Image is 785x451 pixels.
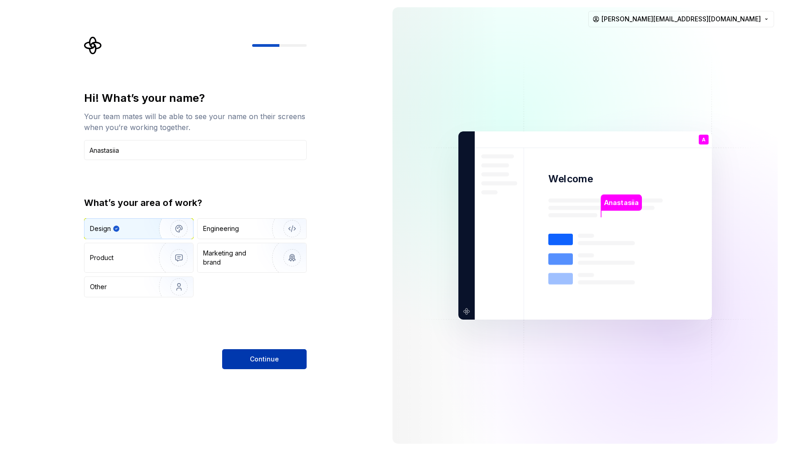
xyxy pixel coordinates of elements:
[203,224,239,233] div: Engineering
[250,355,279,364] span: Continue
[604,198,639,208] p: Anastasiia
[84,196,307,209] div: What’s your area of work?
[548,172,593,185] p: Welcome
[84,36,102,55] svg: Supernova Logo
[588,11,774,27] button: [PERSON_NAME][EMAIL_ADDRESS][DOMAIN_NAME]
[601,15,761,24] span: [PERSON_NAME][EMAIL_ADDRESS][DOMAIN_NAME]
[222,349,307,369] button: Continue
[90,282,107,291] div: Other
[90,224,111,233] div: Design
[84,111,307,133] div: Your team mates will be able to see your name on their screens when you’re working together.
[84,140,307,160] input: Han Solo
[203,249,264,267] div: Marketing and brand
[84,91,307,105] div: Hi! What’s your name?
[90,253,114,262] div: Product
[702,137,706,142] p: A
